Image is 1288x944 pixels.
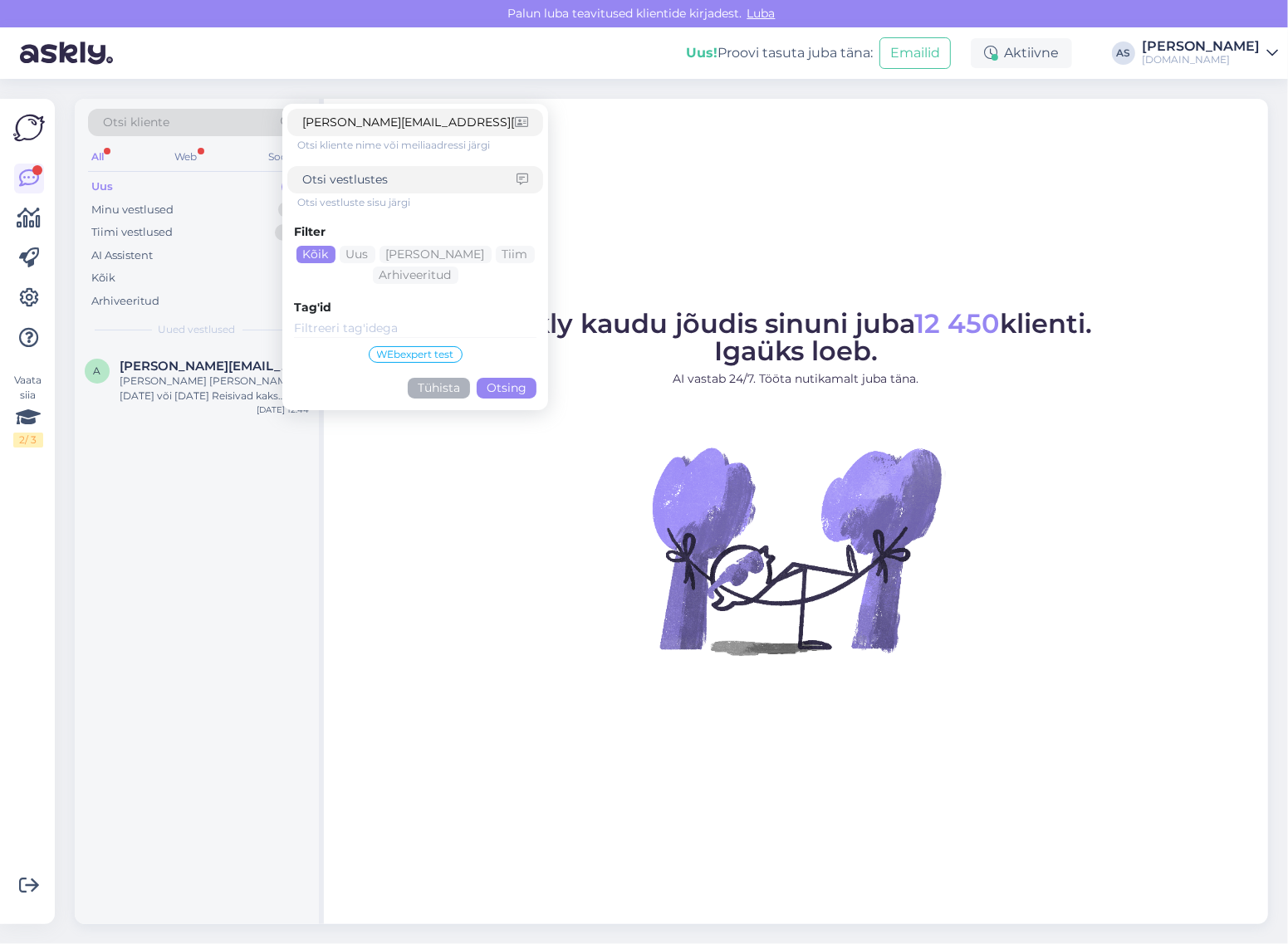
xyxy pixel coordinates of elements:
[302,114,515,131] input: Otsi kliente
[297,195,543,210] div: Otsi vestluste sisu järgi
[13,373,43,448] div: Vaata siia
[1142,40,1260,53] div: [PERSON_NAME]
[647,401,946,700] img: No Chat active
[265,146,306,168] div: Socials
[282,179,302,195] div: 1
[91,179,113,195] div: Uus
[278,202,302,218] div: 0
[88,146,107,168] div: All
[500,307,1092,367] span: Askly kaudu jõudis sinuni juba klienti. Igaüks loeb.
[159,322,236,337] span: Uued vestlused
[13,433,43,448] div: 2 / 3
[120,359,292,374] span: anne.kalve@mail.ee
[294,299,536,316] div: Tag'id
[172,146,201,168] div: Web
[91,293,159,310] div: Arhiveeritud
[13,112,45,144] img: Askly Logo
[91,202,174,218] div: Minu vestlused
[879,37,951,69] button: Emailid
[1142,40,1278,66] a: [PERSON_NAME][DOMAIN_NAME]
[1112,42,1135,65] div: AS
[1142,53,1260,66] div: [DOMAIN_NAME]
[296,246,335,263] div: Kõik
[91,247,153,264] div: AI Assistent
[91,270,115,286] div: Kõik
[103,114,169,131] span: Otsi kliente
[257,404,309,416] div: [DATE] 12:44
[500,370,1092,388] p: AI vastab 24/7. Tööta nutikamalt juba täna.
[91,224,173,241] div: Tiimi vestlused
[120,374,309,404] div: [PERSON_NAME] [PERSON_NAME] [DATE] või [DATE] Reisivad kaks inimest. Soovime reisi pakkumisi
[686,43,873,63] div: Proovi tasuta juba täna:
[297,138,543,153] div: Otsi kliente nime või meiliaadressi järgi
[686,45,717,61] b: Uus!
[294,223,536,241] div: Filter
[302,171,517,188] input: Otsi vestlustes
[94,364,101,377] span: a
[742,6,781,21] span: Luba
[914,307,1000,340] span: 12 450
[275,224,302,241] div: 17
[971,38,1072,68] div: Aktiivne
[294,320,536,338] input: Filtreeri tag'idega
